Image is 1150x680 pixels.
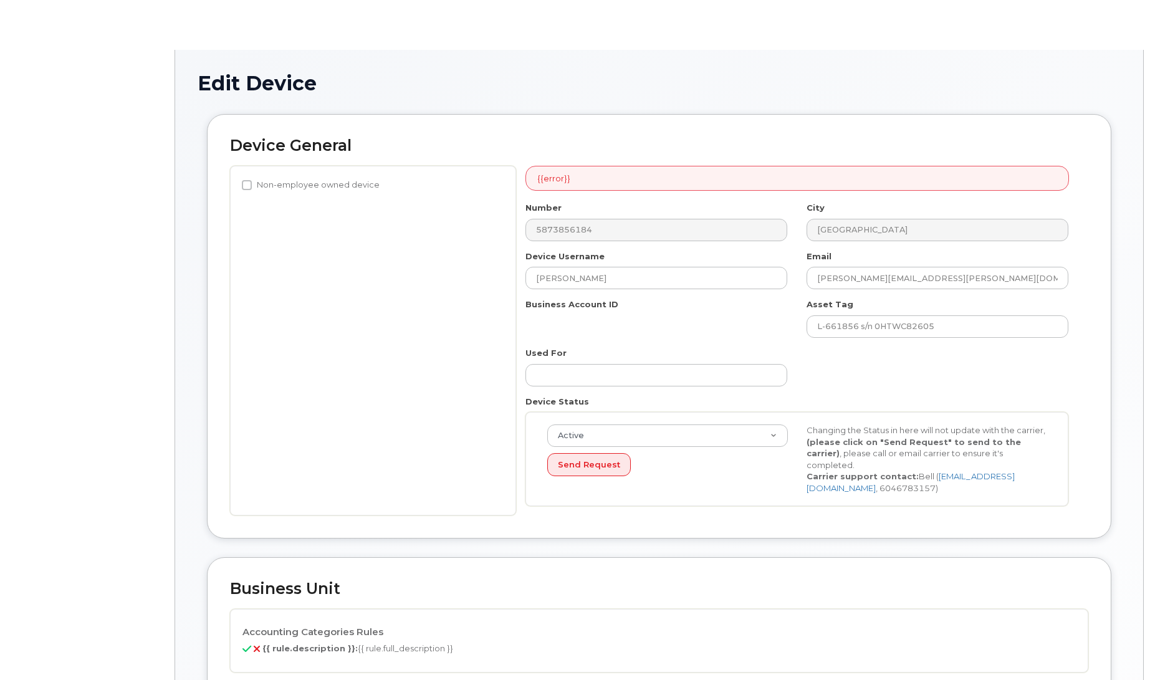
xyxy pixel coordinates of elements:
strong: Carrier support contact: [807,471,919,481]
label: City [807,202,825,214]
label: Device Username [525,251,605,262]
label: Non-employee owned device [242,178,380,193]
div: {{error}} [525,166,1069,191]
b: {{ rule.description }}: [262,643,358,653]
p: {{ rule.full_description }} [242,643,1076,654]
h2: Device General [230,137,1088,155]
label: Device Status [525,396,589,408]
div: Changing the Status in here will not update with the carrier, , please call or email carrier to e... [797,424,1057,494]
label: Email [807,251,831,262]
input: Non-employee owned device [242,180,252,190]
h4: Accounting Categories Rules [242,627,1076,638]
button: Send Request [547,453,631,476]
label: Used For [525,347,567,359]
label: Number [525,202,562,214]
strong: (please click on "Send Request" to send to the carrier) [807,437,1021,459]
h1: Edit Device [198,72,1121,94]
label: Asset Tag [807,299,853,310]
label: Business Account ID [525,299,618,310]
h2: Business Unit [230,580,1088,598]
a: [EMAIL_ADDRESS][DOMAIN_NAME] [807,471,1015,493]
